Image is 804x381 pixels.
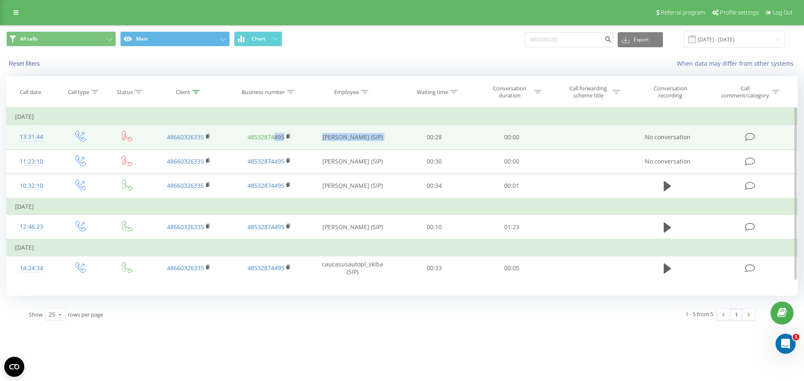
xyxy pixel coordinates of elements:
div: Client [176,89,190,96]
td: 01:23 [473,215,550,240]
span: 1 [793,334,799,340]
iframe: Intercom live chat [776,334,796,354]
a: 48532874495 [247,223,284,231]
button: All calls [6,31,116,46]
div: Conversation recording [643,85,698,99]
td: 00:30 [396,149,473,174]
div: Employee [334,89,359,96]
td: [PERSON_NAME] (SIP) [309,174,396,198]
div: 12:46:23 [15,219,48,235]
td: 00:00 [473,125,550,149]
div: 1 - 5 from 5 [685,310,713,318]
div: Status [117,89,133,96]
div: Conversation duration [487,85,532,99]
td: [DATE] [7,108,798,125]
span: Log Out [773,9,793,16]
span: Show [29,311,43,318]
div: 25 [49,310,55,319]
div: Waiting time [417,89,448,96]
span: Referral program [661,9,705,16]
a: 48532874495 [247,182,284,189]
td: 00:01 [473,174,550,198]
td: [PERSON_NAME] (SIP) [309,215,396,240]
span: Profile settings [720,9,759,16]
div: Call type [68,89,89,96]
a: 48532874495 [247,157,284,165]
span: No conversation [645,157,691,165]
td: [PERSON_NAME] (SIP) [309,125,396,149]
td: [DATE] [7,198,798,215]
div: 10:32:10 [15,178,48,194]
span: rows per page [68,311,103,318]
button: Main [120,31,230,46]
div: Call forwarding scheme title [566,85,611,99]
div: 13:31:44 [15,129,48,145]
button: Open CMP widget [4,357,24,377]
a: 48660326335 [167,157,204,165]
a: 48660326335 [167,223,204,231]
td: caucasusautopl_skiba (SIP) [309,256,396,280]
span: All calls [20,36,38,42]
a: 1 [730,309,742,320]
button: Reset filters [6,60,44,67]
div: Call date [20,89,41,96]
span: Chart [252,36,265,42]
div: 11:23:10 [15,153,48,170]
td: [DATE] [7,239,798,256]
a: 48660326335 [167,133,204,141]
button: Chart [234,31,282,46]
div: Call comment/category [721,85,770,99]
td: [PERSON_NAME] (SIP) [309,149,396,174]
div: 14:24:34 [15,260,48,276]
td: 00:00 [473,149,550,174]
a: 48532874495 [247,133,284,141]
td: 00:05 [473,256,550,280]
td: 00:10 [396,215,473,240]
a: When data may differ from other systems [677,59,798,67]
td: 00:28 [396,125,473,149]
button: Export [618,32,663,47]
td: 00:33 [396,256,473,280]
a: 48532874495 [247,264,284,272]
a: 48660326335 [167,182,204,189]
a: 48660326335 [167,264,204,272]
input: Search by number [525,32,613,47]
div: Business number [242,89,285,96]
span: No conversation [645,133,691,141]
td: 00:34 [396,174,473,198]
